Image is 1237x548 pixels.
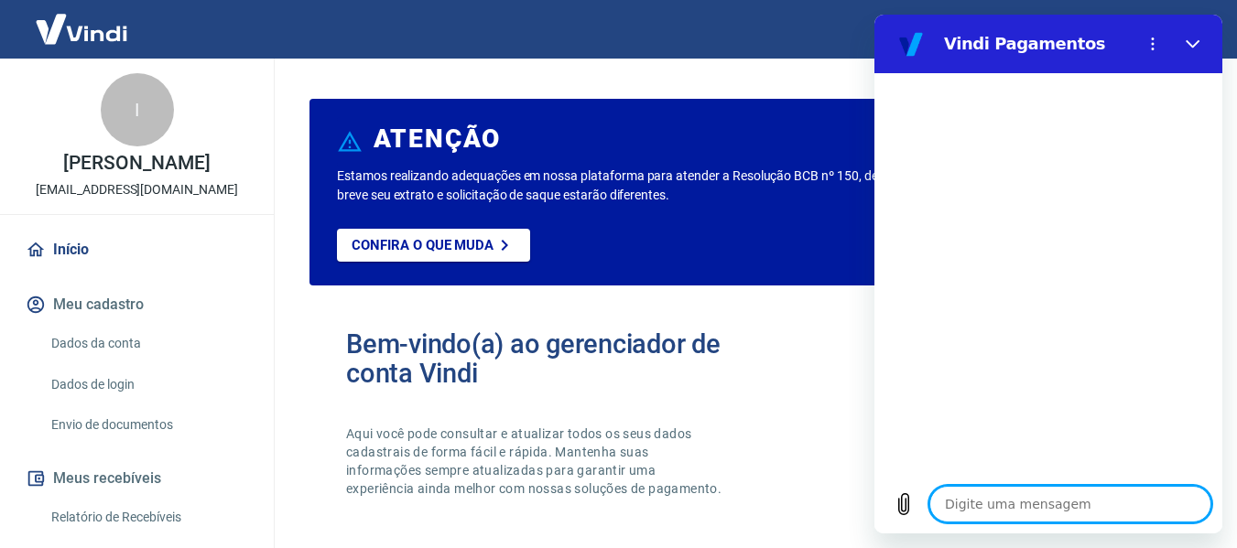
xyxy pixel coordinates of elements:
iframe: Janela de mensagens [874,15,1222,533]
button: Sair [1149,13,1215,47]
p: [EMAIL_ADDRESS][DOMAIN_NAME] [36,180,238,199]
a: Dados de login [44,366,252,403]
p: [PERSON_NAME] [63,154,210,173]
a: Relatório de Recebíveis [44,499,252,536]
button: Meus recebíveis [22,458,252,499]
p: Estamos realizando adequações em nossa plataforma para atender a Resolução BCB nº 150, de [DATE].... [337,167,1000,205]
button: Meu cadastro [22,285,252,325]
h6: ATENÇÃO [374,130,501,148]
a: Confira o que muda [337,229,530,262]
a: Dados da conta [44,325,252,362]
a: Envio de documentos [44,406,252,444]
img: Vindi [22,1,141,57]
a: Início [22,230,252,270]
p: Aqui você pode consultar e atualizar todos os seus dados cadastrais de forma fácil e rápida. Mant... [346,424,725,498]
p: Confira o que muda [352,237,494,253]
div: I [101,73,174,146]
h2: Bem-vindo(a) ao gerenciador de conta Vindi [346,329,752,388]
